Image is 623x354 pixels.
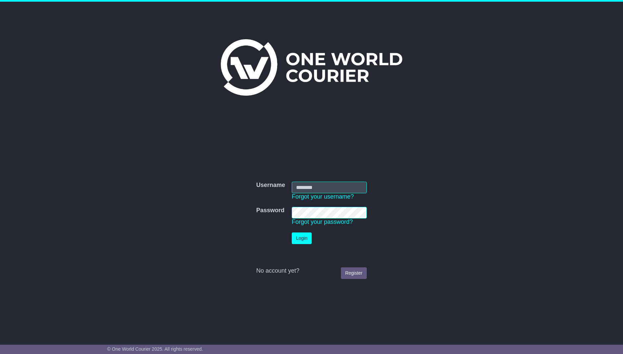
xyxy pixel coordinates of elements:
a: Forgot your username? [292,193,354,200]
div: No account yet? [256,267,367,275]
a: Forgot your password? [292,219,353,225]
label: Password [256,207,284,214]
a: Register [341,267,367,279]
button: Login [292,232,312,244]
span: © One World Courier 2025. All rights reserved. [107,346,203,352]
label: Username [256,182,285,189]
img: One World [221,39,402,96]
